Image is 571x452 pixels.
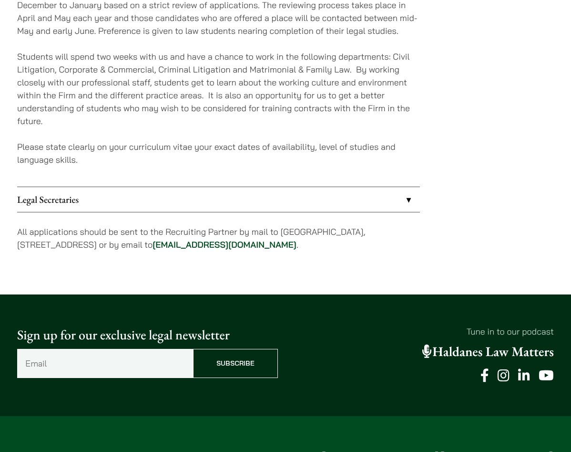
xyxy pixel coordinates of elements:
[17,140,420,166] p: Please state clearly on your curriculum vitae your exact dates of availability, level of studies ...
[17,187,420,212] a: Legal Secretaries
[193,349,278,378] input: Subscribe
[17,225,420,251] p: All applications should be sent to the Recruiting Partner by mail to [GEOGRAPHIC_DATA], [STREET_A...
[422,343,554,360] a: Haldanes Law Matters
[153,239,296,250] a: [EMAIL_ADDRESS][DOMAIN_NAME]
[293,325,554,338] p: Tune in to our podcast
[17,325,278,345] p: Sign up for our exclusive legal newsletter
[17,349,193,378] input: Email
[17,50,420,127] p: Students will spend two weeks with us and have a chance to work in the following departments: Civ...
